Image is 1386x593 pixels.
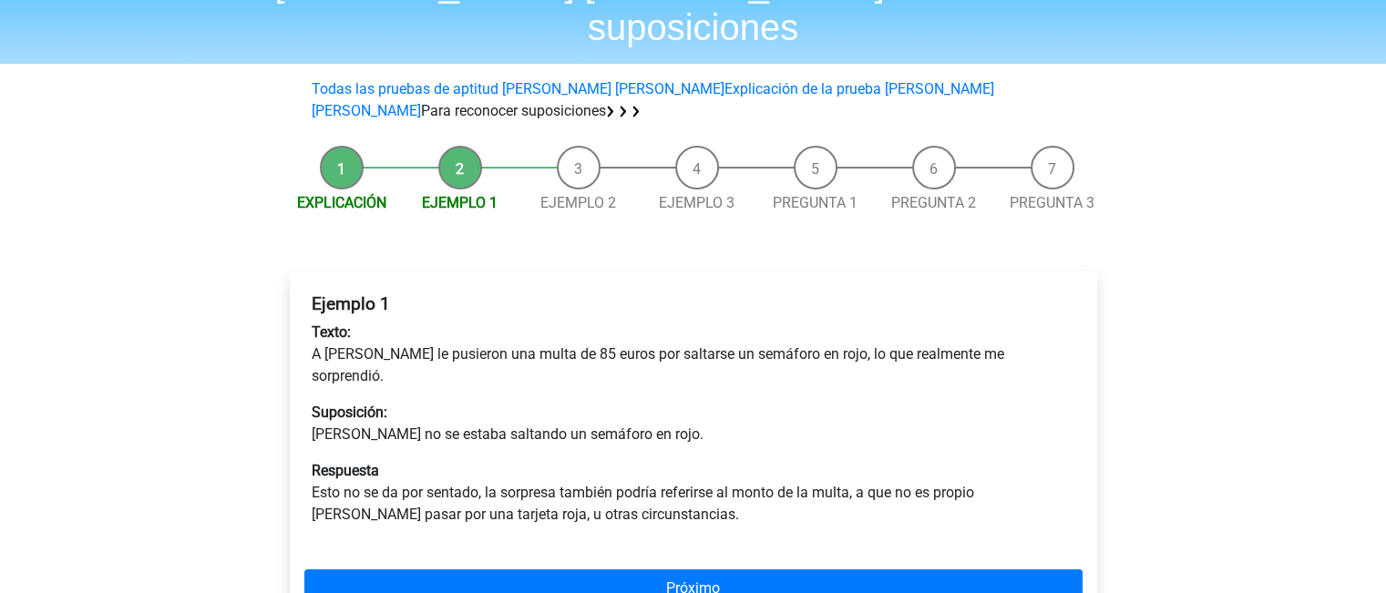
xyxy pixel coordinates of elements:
a: Pregunta 2 [891,194,976,211]
font: Respuesta [312,462,379,479]
a: [PERSON_NAME] [PERSON_NAME] [502,80,724,97]
a: Todas las pruebas de aptitud [312,80,498,97]
font: Texto: [312,323,351,341]
font: Para reconocer suposiciones [421,102,606,119]
font: A [PERSON_NAME] le pusieron una multa de 85 euros por saltarse un semáforo en rojo, lo que realme... [312,345,1004,384]
a: Ejemplo 1 [422,194,498,211]
a: Explicación [297,194,386,211]
font: Ejemplo 1 [312,293,390,314]
font: Suposición: [312,404,387,421]
a: Pregunta 3 [1010,194,1094,211]
a: Pregunta 1 [773,194,857,211]
font: [PERSON_NAME] no se estaba saltando un semáforo en rojo. [312,425,703,443]
a: Ejemplo 2 [540,194,616,211]
font: Esto no se da por sentado, la sorpresa también podría referirse al monto de la multa, a que no es... [312,484,974,523]
a: Ejemplo 3 [659,194,734,211]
